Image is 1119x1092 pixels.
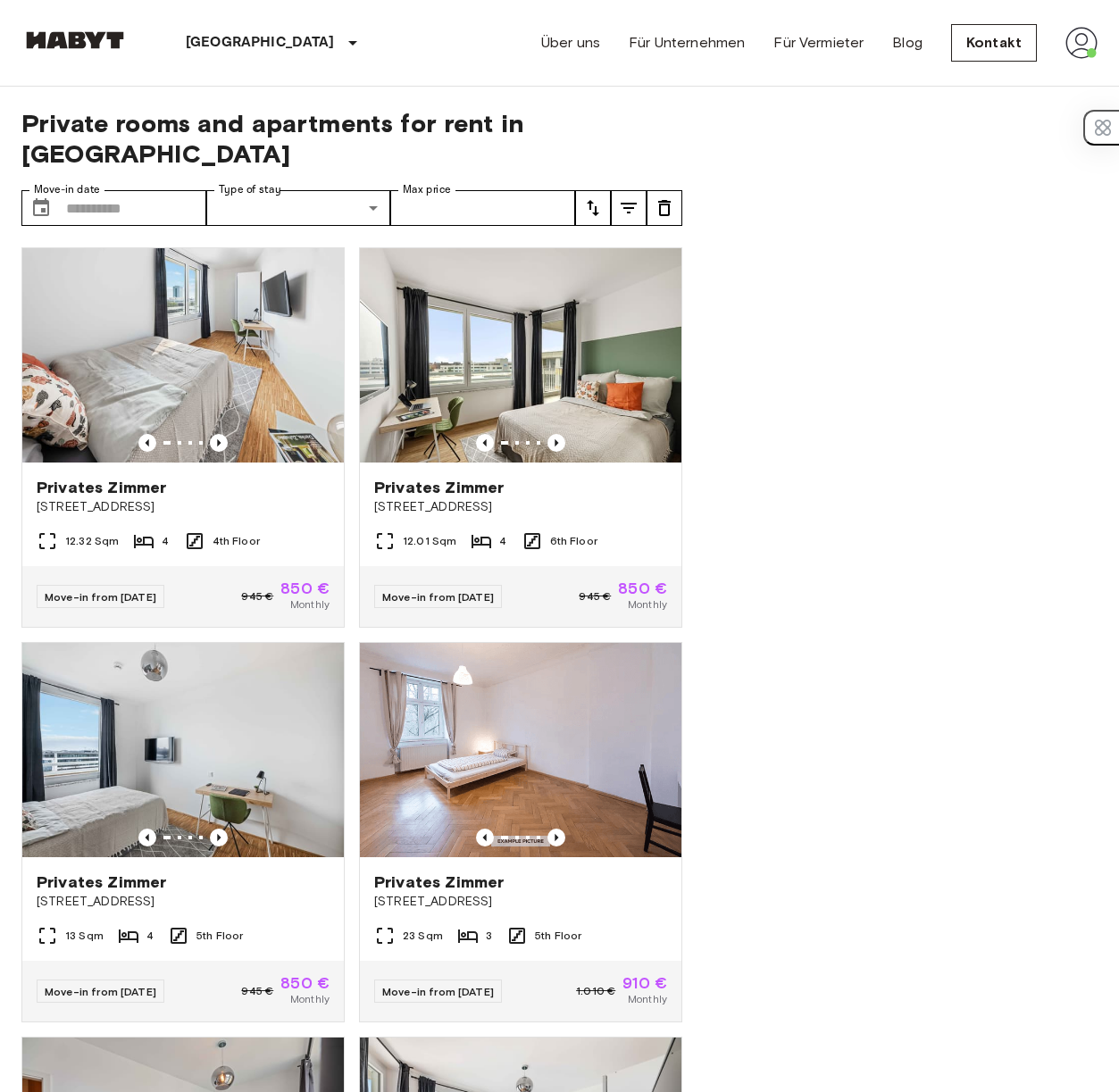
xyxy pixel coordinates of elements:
button: tune [611,190,647,226]
span: 4th Floor [213,533,260,549]
button: Previous image [476,829,494,846]
span: Move-in from [DATE] [382,985,494,998]
span: [STREET_ADDRESS] [37,893,330,911]
span: Move-in from [DATE] [382,590,494,604]
span: [STREET_ADDRESS] [374,498,667,516]
p: [GEOGRAPHIC_DATA] [186,32,335,54]
a: Kontakt [951,24,1037,62]
span: Move-in from [DATE] [45,985,156,998]
span: Privates Zimmer [374,477,504,498]
a: Für Unternehmen [629,32,745,54]
span: 5th Floor [196,928,243,944]
label: Type of stay [219,182,281,197]
span: Move-in from [DATE] [45,590,156,604]
span: 1.010 € [576,983,615,999]
button: Choose date [23,190,59,226]
span: Privates Zimmer [37,871,166,893]
label: Move-in date [34,182,100,197]
span: Privates Zimmer [37,477,166,498]
span: 3 [486,928,492,944]
button: Previous image [138,434,156,452]
span: 6th Floor [550,533,597,549]
span: 12.01 Sqm [403,533,456,549]
button: Previous image [138,829,156,846]
span: 945 € [241,588,273,604]
button: tune [575,190,611,226]
a: Über uns [541,32,600,54]
span: 910 € [622,975,667,991]
span: 4 [499,533,506,549]
span: 12.32 Sqm [65,533,119,549]
span: Monthly [628,991,667,1007]
button: Previous image [476,434,494,452]
span: 850 € [280,975,330,991]
span: 945 € [241,983,273,999]
span: 13 Sqm [65,928,104,944]
span: [STREET_ADDRESS] [374,893,667,911]
span: 4 [162,533,169,549]
a: Für Vermieter [773,32,864,54]
span: 5th Floor [535,928,581,944]
button: Previous image [547,829,565,846]
button: tune [647,190,682,226]
a: Blog [892,32,923,54]
label: Max price [403,182,451,197]
span: Privates Zimmer [374,871,504,893]
span: Private rooms and apartments for rent in [GEOGRAPHIC_DATA] [21,108,682,169]
img: Marketing picture of unit DE-02-021-002-02HF [360,248,681,463]
img: Marketing picture of unit DE-02-012-002-03HF [360,643,681,857]
span: 850 € [618,580,667,596]
a: Marketing picture of unit DE-02-022-004-04HFPrevious imagePrevious imagePrivates Zimmer[STREET_AD... [21,642,345,1022]
img: Marketing picture of unit DE-02-022-004-04HF [22,643,344,857]
img: Marketing picture of unit DE-02-022-003-03HF [22,248,344,463]
a: Marketing picture of unit DE-02-021-002-02HFPrevious imagePrevious imagePrivates Zimmer[STREET_AD... [359,247,682,628]
button: Previous image [210,829,228,846]
span: 23 Sqm [403,928,443,944]
img: avatar [1065,27,1098,59]
span: 945 € [579,588,611,604]
img: Habyt [21,31,129,49]
button: Previous image [210,434,228,452]
span: [STREET_ADDRESS] [37,498,330,516]
span: 850 € [280,580,330,596]
span: 4 [146,928,154,944]
a: Marketing picture of unit DE-02-022-003-03HFPrevious imagePrevious imagePrivates Zimmer[STREET_AD... [21,247,345,628]
a: Marketing picture of unit DE-02-012-002-03HFPrevious imagePrevious imagePrivates Zimmer[STREET_AD... [359,642,682,1022]
span: Monthly [290,991,330,1007]
span: Monthly [628,596,667,613]
span: Monthly [290,596,330,613]
button: Previous image [547,434,565,452]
